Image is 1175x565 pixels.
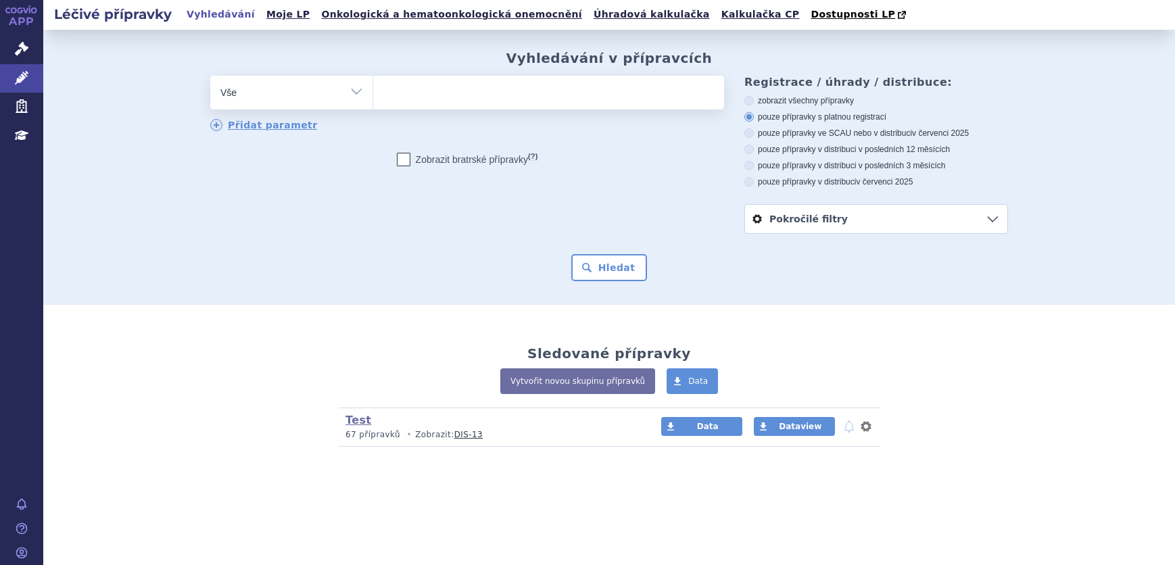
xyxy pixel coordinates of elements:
[571,254,648,281] button: Hledat
[856,177,913,187] span: v červenci 2025
[345,430,400,439] span: 67 přípravků
[912,128,969,138] span: v červenci 2025
[697,422,719,431] span: Data
[744,112,1008,122] label: pouze přípravky s platnou registrací
[859,418,873,435] button: nastavení
[43,5,183,24] h2: Léčivé přípravky
[210,119,318,131] a: Přidat parametr
[345,429,636,441] p: Zobrazit:
[744,144,1008,155] label: pouze přípravky v distribuci v posledních 12 měsících
[811,9,895,20] span: Dostupnosti LP
[744,76,1008,89] h3: Registrace / úhrady / distribuce:
[500,368,655,394] a: Vytvořit novou skupinu přípravků
[183,5,259,24] a: Vyhledávání
[842,418,856,435] button: notifikace
[744,128,1008,139] label: pouze přípravky ve SCAU nebo v distribuci
[779,422,821,431] span: Dataview
[744,176,1008,187] label: pouze přípravky v distribuci
[527,345,691,362] h2: Sledované přípravky
[717,5,804,24] a: Kalkulačka CP
[661,417,742,436] a: Data
[397,153,538,166] label: Zobrazit bratrské přípravky
[744,95,1008,106] label: zobrazit všechny přípravky
[317,5,586,24] a: Onkologická a hematoonkologická onemocnění
[745,205,1007,233] a: Pokročilé filtry
[688,376,708,386] span: Data
[454,430,483,439] a: DIS-13
[262,5,314,24] a: Moje LP
[506,50,713,66] h2: Vyhledávání v přípravcích
[528,152,537,161] abbr: (?)
[590,5,714,24] a: Úhradová kalkulačka
[807,5,913,24] a: Dostupnosti LP
[754,417,835,436] a: Dataview
[403,429,415,441] i: •
[345,414,371,426] a: Test
[744,160,1008,171] label: pouze přípravky v distribuci v posledních 3 měsících
[667,368,718,394] a: Data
